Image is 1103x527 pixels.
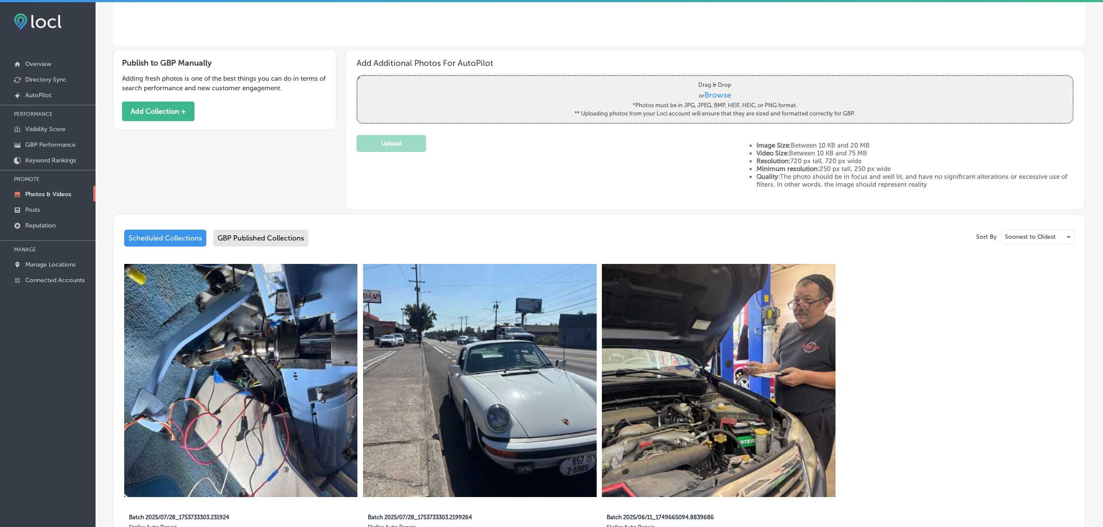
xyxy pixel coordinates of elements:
p: GBP Performance [25,141,76,148]
label: Batch 2025/07/28_1753733303.2199264 [368,509,533,524]
li: Between 10 KB and 75 MB [756,149,1073,157]
li: The photo should be in focus and well lit, and have no significant alterations or excessive use o... [756,173,1073,188]
p: Manage Locations [25,261,76,268]
strong: Minimum resolution: [756,165,819,173]
label: Batch 2025/06/11_1749665094.8839686 [607,509,772,524]
strong: Image Size: [756,142,791,149]
p: Visibility Score [25,125,66,133]
p: Photos & Videos [25,191,71,198]
p: Posts [25,206,40,214]
img: Collection thumbnail [363,264,596,497]
p: Sort By [976,233,997,240]
p: Connected Accounts [25,277,85,284]
span: Browse [704,90,731,99]
button: Add Collection + [122,102,195,121]
div: Soonest to Oldest [1001,230,1074,244]
p: Overview [25,60,51,68]
p: Adding fresh photos is one of the best things you can do in terms of search performance and new c... [122,74,327,93]
p: Reputation [25,222,56,229]
div: GBP Published Collections [213,230,308,247]
p: Keyword Rankings [25,157,76,164]
img: fda3e92497d09a02dc62c9cd864e3231.png [14,13,62,30]
li: 250 px tall, 250 px wide [756,165,1073,173]
label: Batch 2025/07/28_1753733303.231924 [129,509,294,524]
button: Upload [357,135,426,152]
h3: Add Additional Photos For AutoPilot [357,58,1073,68]
img: Collection thumbnail [602,264,835,497]
img: Collection thumbnail [124,264,357,497]
strong: Quality: [756,173,780,181]
strong: Video Size: [756,149,789,157]
div: Scheduled Collections [124,230,206,247]
p: Directory Sync [25,76,66,83]
strong: Resolution: [756,157,790,165]
h3: Publish to GBP Manually [122,58,327,68]
p: Soonest to Oldest [1005,233,1056,241]
label: Drag & Drop or *Photos must be in JPG, JPEG, BMP, HEIF, HEIC, or PNG format. ** Uploading photos ... [572,78,858,121]
p: AutoPilot [25,92,51,99]
li: 720 px tall, 720 px wide [756,157,1073,165]
li: Between 10 KB and 20 MB [756,142,1073,149]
